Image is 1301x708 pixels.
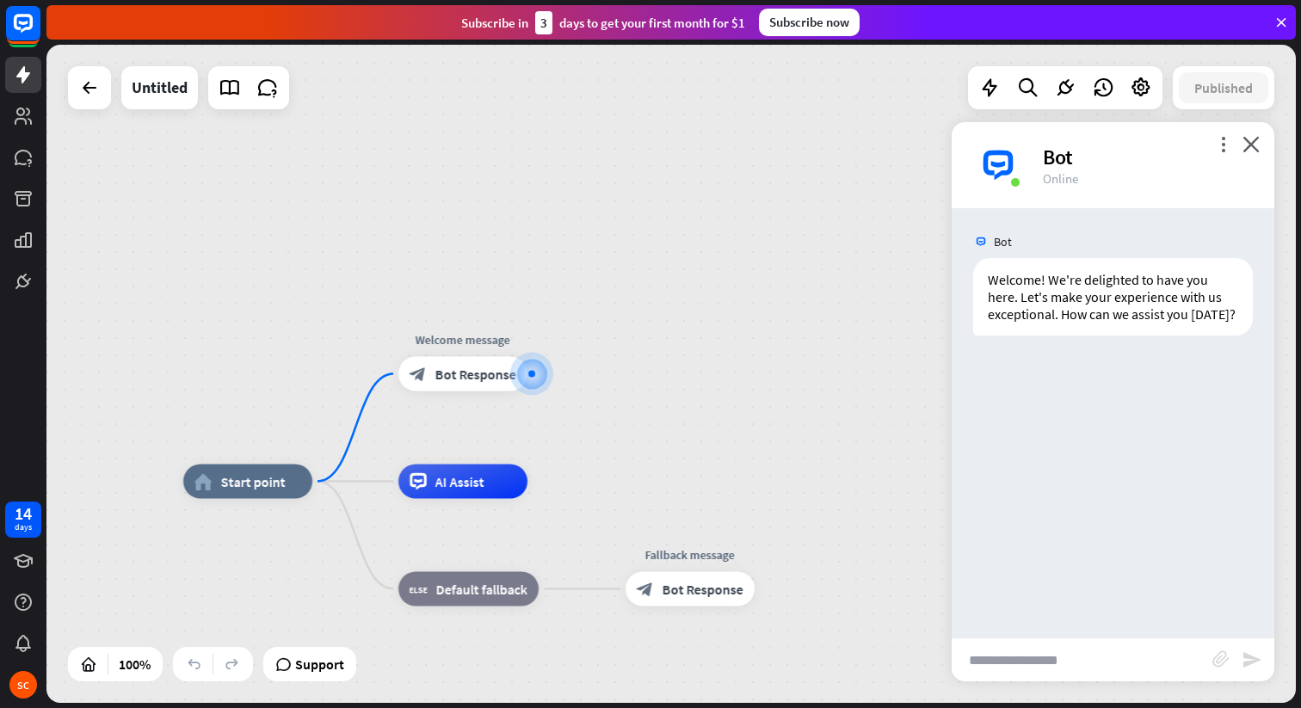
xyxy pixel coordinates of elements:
div: Fallback message [613,546,768,563]
button: Published [1179,72,1268,103]
div: Welcome! We're delighted to have you here. Let's make your experience with us exceptional. How ca... [973,258,1253,336]
span: Bot Response [663,581,743,598]
span: Bot Response [435,366,516,383]
i: close [1242,136,1260,152]
div: Online [1043,170,1254,187]
div: Subscribe now [759,9,860,36]
i: block_bot_response [410,366,427,383]
a: 14 days [5,502,41,538]
i: block_attachment [1212,650,1230,668]
div: Subscribe in days to get your first month for $1 [461,11,745,34]
span: Bot [994,234,1012,249]
span: Default fallback [436,581,527,598]
i: home_2 [194,473,213,490]
span: Support [295,650,344,678]
div: 14 [15,506,32,521]
div: Bot [1043,144,1254,170]
div: 100% [114,650,156,678]
div: SC [9,671,37,699]
div: days [15,521,32,533]
i: block_fallback [410,581,428,598]
button: Open LiveChat chat widget [14,7,65,58]
div: Untitled [132,66,188,109]
div: Welcome message [385,331,540,348]
span: AI Assist [435,473,484,490]
i: more_vert [1215,136,1231,152]
span: Start point [221,473,286,490]
div: 3 [535,11,552,34]
i: block_bot_response [637,581,654,598]
i: send [1242,650,1262,670]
